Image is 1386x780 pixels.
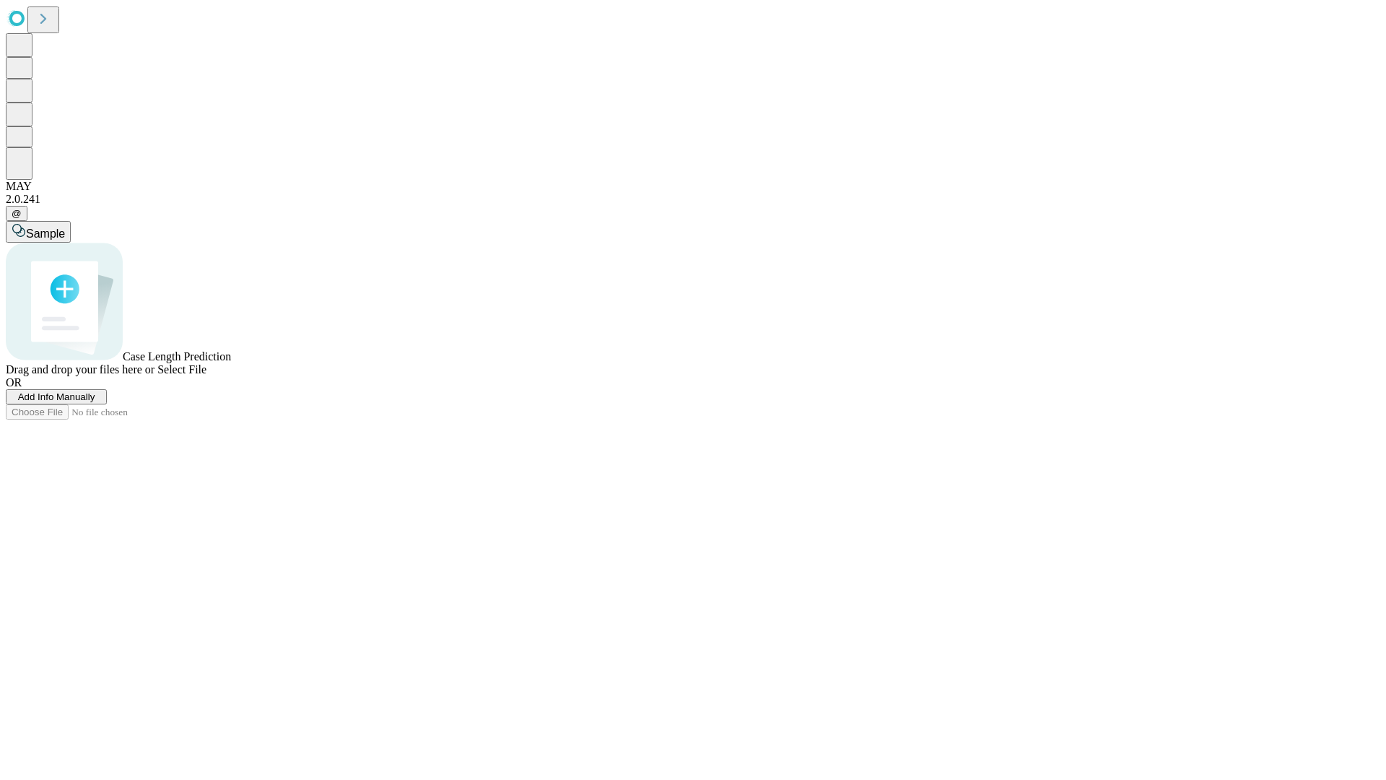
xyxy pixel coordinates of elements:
span: Select File [157,363,206,376]
button: Add Info Manually [6,389,107,404]
div: MAY [6,180,1380,193]
span: Sample [26,227,65,240]
button: Sample [6,221,71,243]
span: OR [6,376,22,389]
span: @ [12,208,22,219]
div: 2.0.241 [6,193,1380,206]
span: Case Length Prediction [123,350,231,363]
button: @ [6,206,27,221]
span: Add Info Manually [18,391,95,402]
span: Drag and drop your files here or [6,363,154,376]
